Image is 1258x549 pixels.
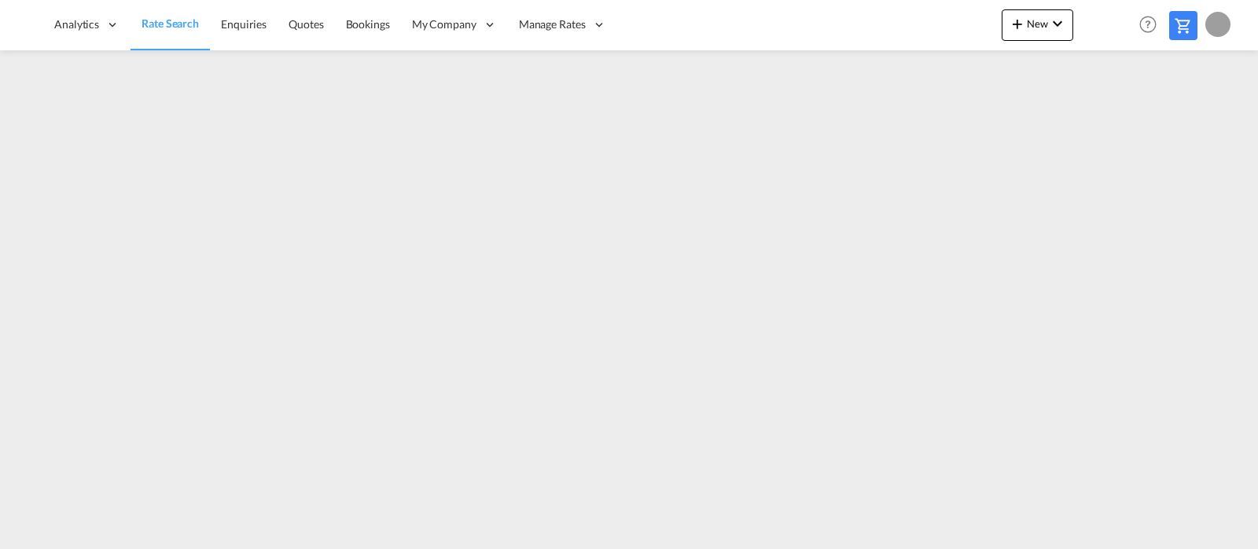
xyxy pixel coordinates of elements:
span: Manage Rates [519,17,586,32]
button: icon-plus 400-fgNewicon-chevron-down [1002,9,1073,41]
span: Quotes [289,17,323,31]
div: Help [1135,11,1169,39]
span: New [1008,17,1067,30]
span: Analytics [54,17,99,32]
span: Rate Search [142,17,199,30]
span: My Company [412,17,476,32]
span: Help [1135,11,1161,38]
span: Enquiries [221,17,267,31]
md-icon: icon-chevron-down [1048,14,1067,33]
span: Bookings [346,17,390,31]
md-icon: icon-plus 400-fg [1008,14,1027,33]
